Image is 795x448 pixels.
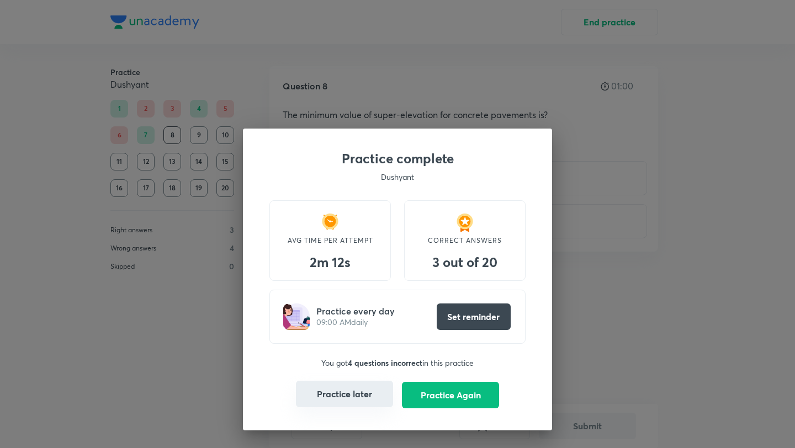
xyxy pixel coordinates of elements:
h3: 3 out of 20 [416,254,514,270]
h3: Practice complete [269,151,526,167]
p: CORRECT ANSWERS [416,236,514,246]
strong: 4 questions incorrect [348,358,422,368]
h3: 2m 12s [281,254,379,270]
img: time taken [319,212,341,234]
p: 09:00 AM daily [316,317,395,328]
p: AVG TIME PER ATTEMPT [281,236,379,246]
button: Set reminder [437,303,511,330]
img: girl-writing [283,303,310,330]
h5: Practice every day [316,306,395,317]
p: You got in this practice [269,357,526,369]
button: Practice later [296,381,393,407]
img: medal [454,212,476,234]
p: Dushyant [269,171,526,183]
button: Practice Again [402,382,499,408]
